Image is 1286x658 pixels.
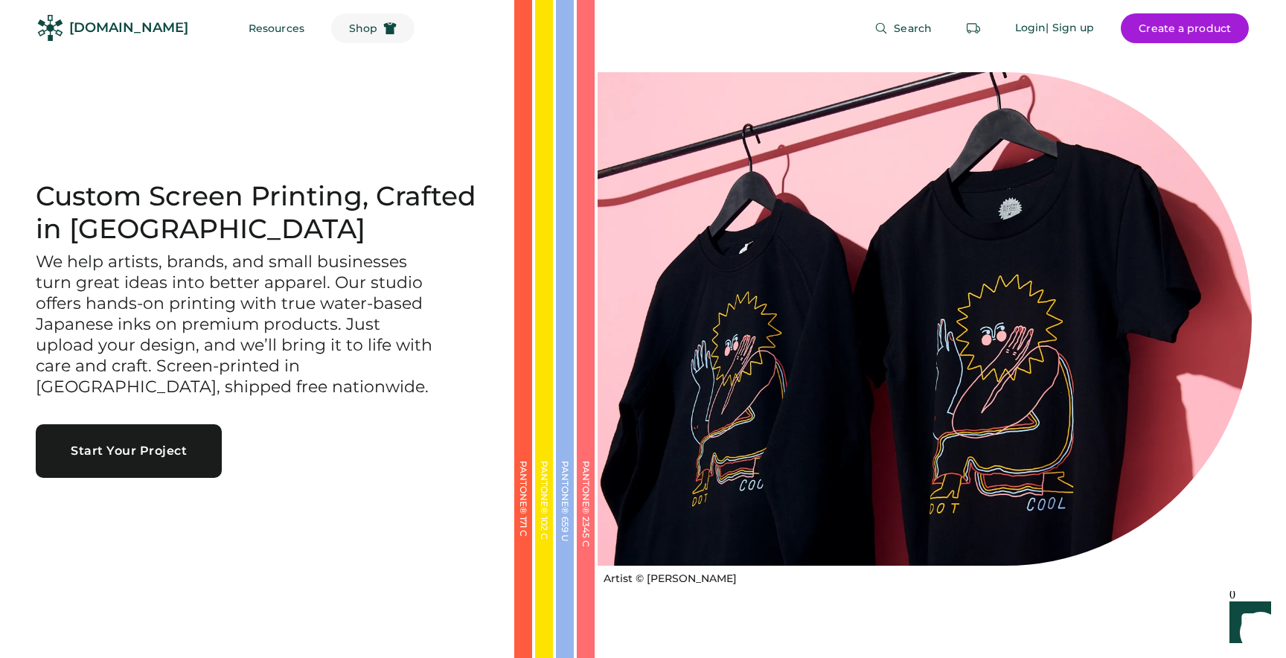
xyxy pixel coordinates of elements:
[37,15,63,41] img: Rendered Logo - Screens
[894,23,932,33] span: Search
[1215,591,1279,655] iframe: Front Chat
[1015,21,1046,36] div: Login
[36,180,479,246] h1: Custom Screen Printing, Crafted in [GEOGRAPHIC_DATA]
[560,461,569,610] div: PANTONE® 659 U
[36,424,222,478] button: Start Your Project
[604,572,737,587] div: Artist © [PERSON_NAME]
[349,23,377,33] span: Shop
[1121,13,1249,43] button: Create a product
[540,461,548,610] div: PANTONE® 102 C
[331,13,415,43] button: Shop
[69,19,188,37] div: [DOMAIN_NAME]
[519,461,528,610] div: PANTONE® 171 C
[581,461,590,610] div: PANTONE® 2345 C
[959,13,988,43] button: Retrieve an order
[598,566,737,587] a: Artist © [PERSON_NAME]
[857,13,950,43] button: Search
[1046,21,1094,36] div: | Sign up
[36,252,438,397] h3: We help artists, brands, and small businesses turn great ideas into better apparel. Our studio of...
[231,13,322,43] button: Resources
